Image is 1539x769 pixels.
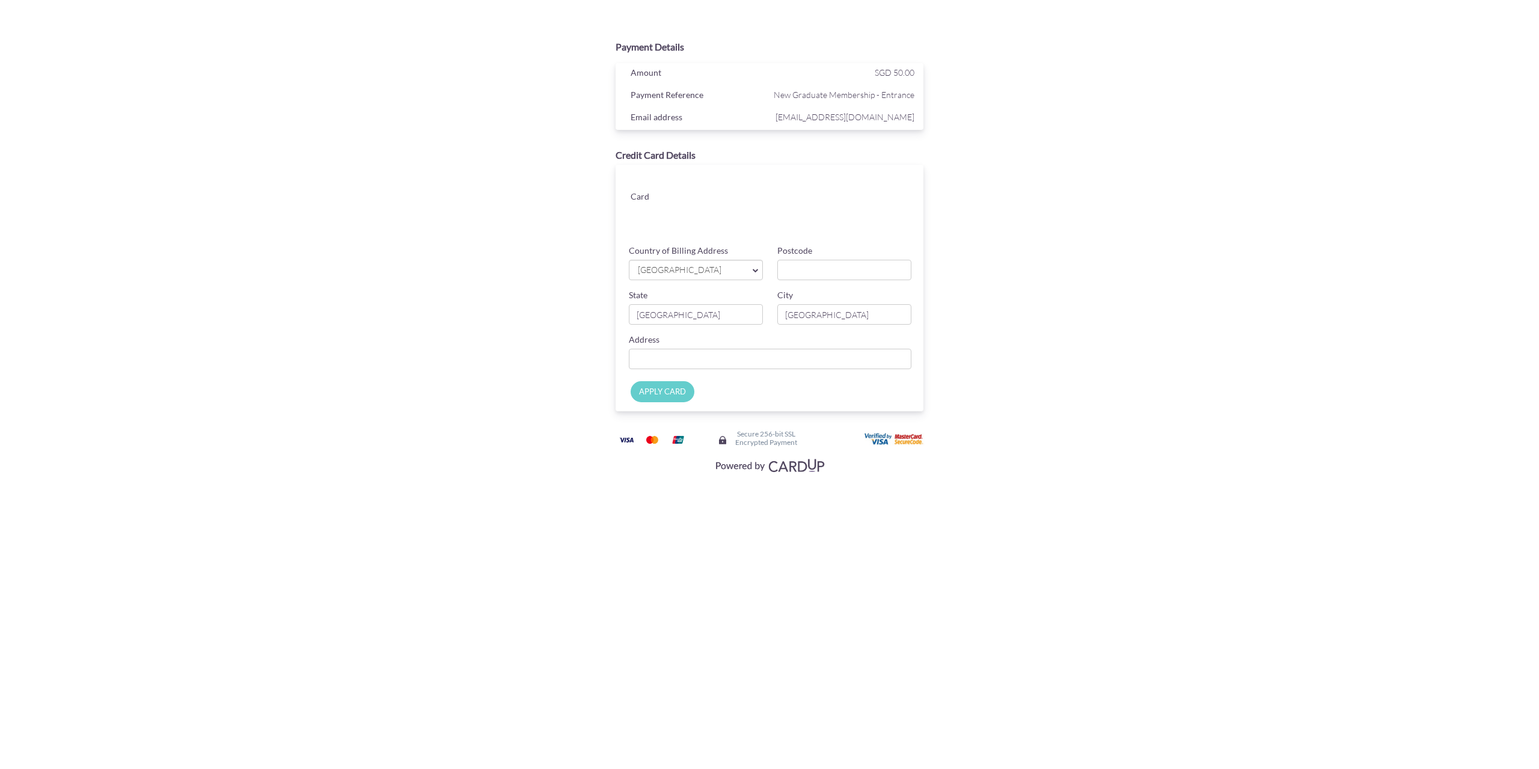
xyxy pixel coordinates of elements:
[629,260,763,280] a: [GEOGRAPHIC_DATA]
[637,264,743,277] span: [GEOGRAPHIC_DATA]
[735,430,797,446] h6: Secure 256-bit SSL Encrypted Payment
[773,109,914,124] span: [EMAIL_ADDRESS][DOMAIN_NAME]
[640,432,664,447] img: Mastercard
[622,109,773,127] div: Email address
[777,289,793,301] label: City
[706,203,809,225] iframe: Secure card expiration date input frame
[616,40,923,54] div: Payment Details
[629,334,659,346] label: Address
[666,432,690,447] img: Union Pay
[631,381,694,402] input: APPLY CARD
[864,433,925,446] img: User card
[810,203,912,225] iframe: Secure card security code input frame
[706,177,913,198] iframe: Secure card number input frame
[622,65,773,83] div: Amount
[614,432,638,447] img: Visa
[622,87,773,105] div: Payment Reference
[777,245,812,257] label: Postcode
[718,435,727,445] img: Secure lock
[875,67,914,78] span: SGD 50.00
[616,149,923,162] div: Credit Card Details
[773,87,914,102] span: New Graduate Membership - Entrance
[629,245,728,257] label: Country of Billing Address
[622,189,697,207] div: Card
[629,289,647,301] label: State
[709,454,830,476] img: Visa, Mastercard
